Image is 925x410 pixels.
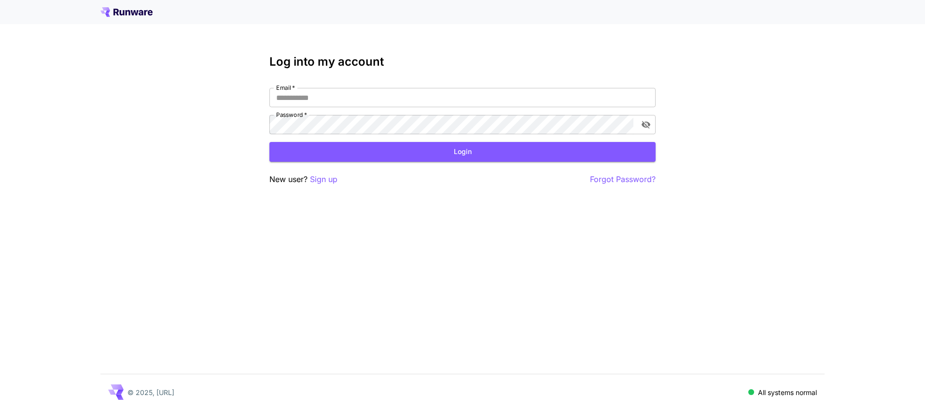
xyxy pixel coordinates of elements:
[269,142,656,162] button: Login
[276,111,307,119] label: Password
[127,387,174,397] p: © 2025, [URL]
[590,173,656,185] button: Forgot Password?
[758,387,817,397] p: All systems normal
[269,55,656,69] h3: Log into my account
[276,84,295,92] label: Email
[310,173,337,185] button: Sign up
[637,116,655,133] button: toggle password visibility
[269,173,337,185] p: New user?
